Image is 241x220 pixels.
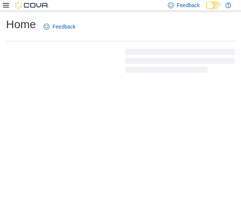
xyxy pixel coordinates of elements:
a: Feedback [40,19,78,34]
img: Cova [15,2,49,9]
span: Loading [125,50,235,74]
span: Feedback [177,2,200,9]
h1: Home [6,17,36,32]
span: Feedback [52,23,75,30]
input: Dark Mode [206,2,222,9]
